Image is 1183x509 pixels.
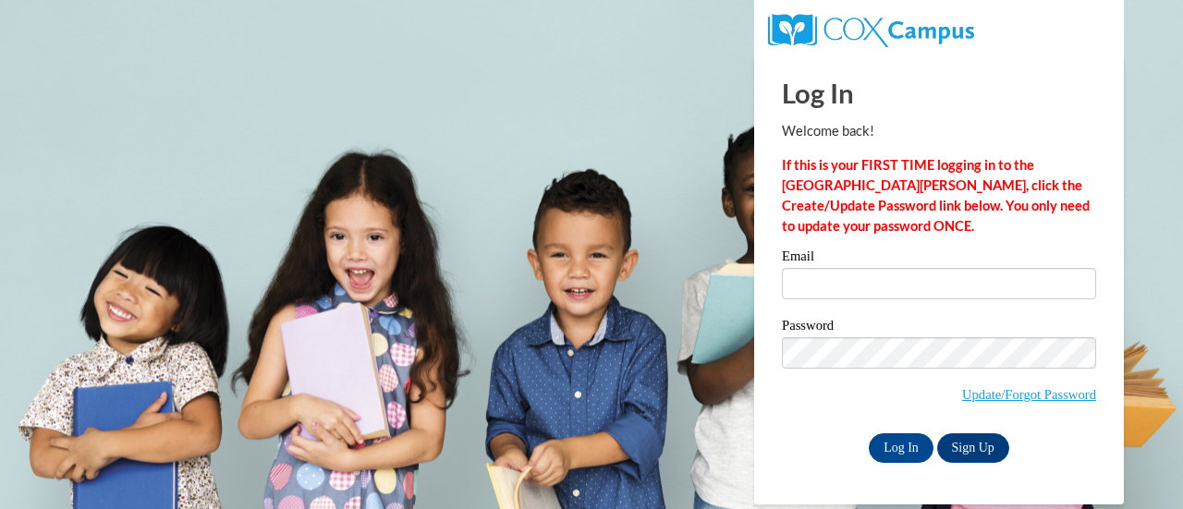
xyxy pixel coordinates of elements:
a: Update/Forgot Password [962,387,1096,402]
h1: Log In [782,74,1096,112]
img: COX Campus [768,14,974,47]
p: Welcome back! [782,121,1096,141]
label: Password [782,319,1096,337]
input: Log In [869,433,933,463]
a: COX Campus [768,21,974,37]
strong: If this is your FIRST TIME logging in to the [GEOGRAPHIC_DATA][PERSON_NAME], click the Create/Upd... [782,157,1090,234]
a: Sign Up [937,433,1009,463]
label: Email [782,249,1096,268]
